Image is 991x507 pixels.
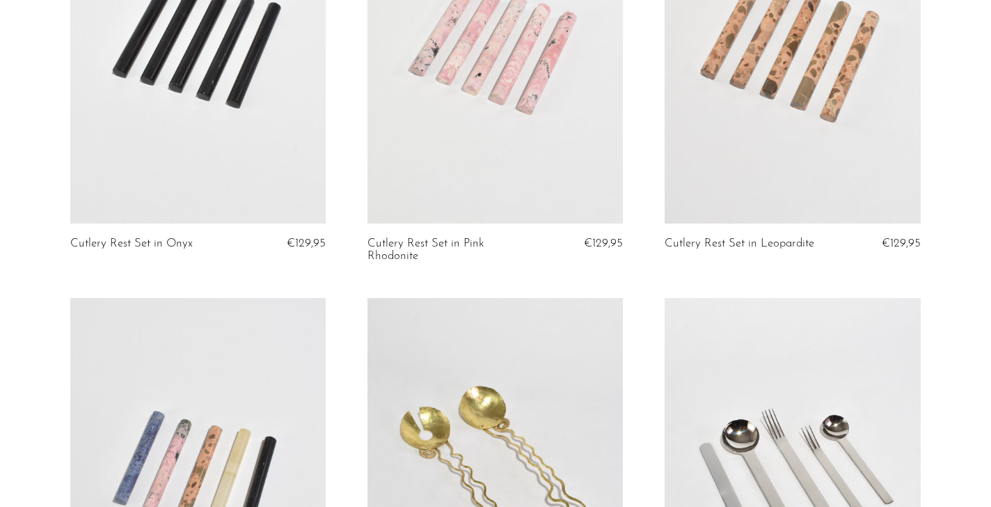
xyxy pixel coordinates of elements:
[70,237,193,250] a: Cutlery Rest Set in Onyx
[665,237,814,250] a: Cutlery Rest Set in Leopardite
[367,237,538,263] a: Cutlery Rest Set in Pink Rhodonite
[882,237,921,249] span: €129,95
[584,237,623,249] span: €129,95
[287,237,326,249] span: €129,95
